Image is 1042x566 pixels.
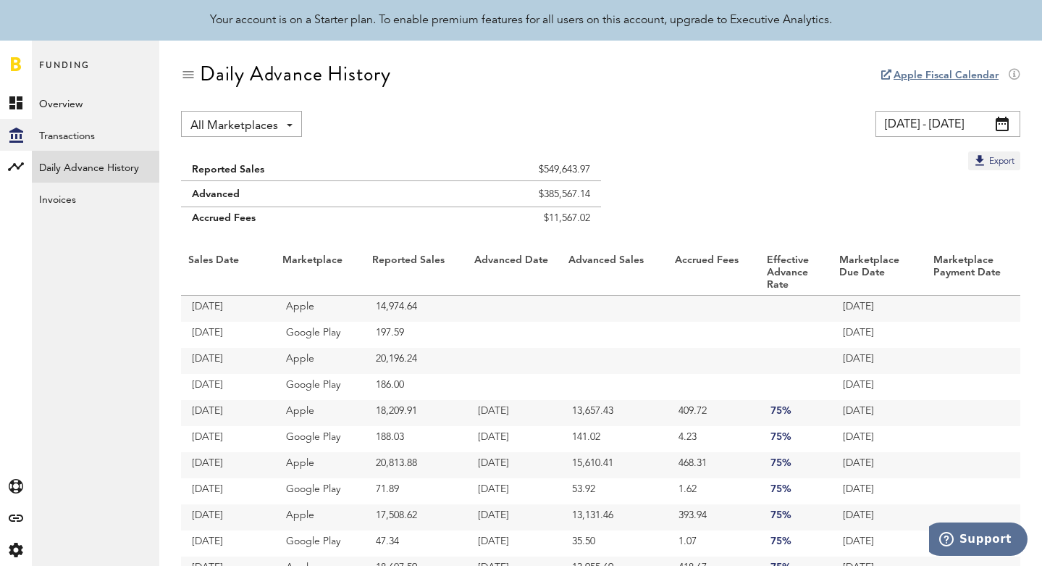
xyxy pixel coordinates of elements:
[365,296,468,322] td: 14,974.64
[668,504,760,530] td: 393.94
[832,478,926,504] td: [DATE]
[760,251,832,296] th: Effective Advance Rate
[760,400,832,426] td: 75%
[181,151,417,181] td: Reported Sales
[181,530,275,557] td: [DATE]
[467,478,561,504] td: [DATE]
[365,452,468,478] td: 20,813.88
[365,322,468,348] td: 197.59
[32,151,159,183] a: Daily Advance History
[181,348,275,374] td: [DATE]
[467,530,561,557] td: [DATE]
[181,251,275,296] th: Sales Date
[968,151,1020,170] button: Export
[275,478,365,504] td: Google Play
[190,114,278,138] span: All Marketplaces
[832,426,926,452] td: [DATE]
[832,348,926,374] td: [DATE]
[275,251,365,296] th: Marketplace
[417,181,600,207] td: $385,567.14
[760,530,832,557] td: 75%
[32,183,159,215] a: Invoices
[275,322,365,348] td: Google Play
[275,296,365,322] td: Apple
[181,426,275,452] td: [DATE]
[972,153,987,167] img: Export
[200,62,391,86] div: Daily Advance History
[832,251,926,296] th: Marketplace Due Date
[668,251,760,296] th: Accrued Fees
[181,400,275,426] td: [DATE]
[561,478,667,504] td: 53.92
[561,530,667,557] td: 35.50
[181,296,275,322] td: [DATE]
[417,151,600,181] td: $549,643.97
[668,478,760,504] td: 1.62
[365,530,468,557] td: 47.34
[275,348,365,374] td: Apple
[467,452,561,478] td: [DATE]
[467,504,561,530] td: [DATE]
[561,251,667,296] th: Advanced Sales
[561,426,667,452] td: 141.02
[760,478,832,504] td: 75%
[760,452,832,478] td: 75%
[275,426,365,452] td: Google Play
[467,251,561,296] th: Advanced Date
[181,504,275,530] td: [DATE]
[929,523,1028,559] iframe: Opens a widget where you can find more information
[181,322,275,348] td: [DATE]
[417,207,600,237] td: $11,567.02
[894,70,999,80] a: Apple Fiscal Calendar
[760,504,832,530] td: 75%
[181,374,275,400] td: [DATE]
[668,426,760,452] td: 4.23
[210,12,832,29] div: Your account is on a Starter plan. To enable premium features for all users on this account, upgr...
[365,400,468,426] td: 18,209.91
[39,57,90,87] span: Funding
[832,530,926,557] td: [DATE]
[365,348,468,374] td: 20,196.24
[275,452,365,478] td: Apple
[275,374,365,400] td: Google Play
[832,374,926,400] td: [DATE]
[32,87,159,119] a: Overview
[668,530,760,557] td: 1.07
[365,504,468,530] td: 17,508.62
[181,478,275,504] td: [DATE]
[832,504,926,530] td: [DATE]
[832,322,926,348] td: [DATE]
[668,452,760,478] td: 468.31
[668,400,760,426] td: 409.72
[561,400,667,426] td: 13,657.43
[365,374,468,400] td: 186.00
[832,296,926,322] td: [DATE]
[760,426,832,452] td: 75%
[181,181,417,207] td: Advanced
[365,478,468,504] td: 71.89
[561,452,667,478] td: 15,610.41
[365,426,468,452] td: 188.03
[275,530,365,557] td: Google Play
[561,504,667,530] td: 13,131.46
[181,452,275,478] td: [DATE]
[365,251,468,296] th: Reported Sales
[32,119,159,151] a: Transactions
[467,426,561,452] td: [DATE]
[275,400,365,426] td: Apple
[181,207,417,237] td: Accrued Fees
[275,504,365,530] td: Apple
[832,452,926,478] td: [DATE]
[467,400,561,426] td: [DATE]
[832,400,926,426] td: [DATE]
[926,251,1020,296] th: Marketplace Payment Date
